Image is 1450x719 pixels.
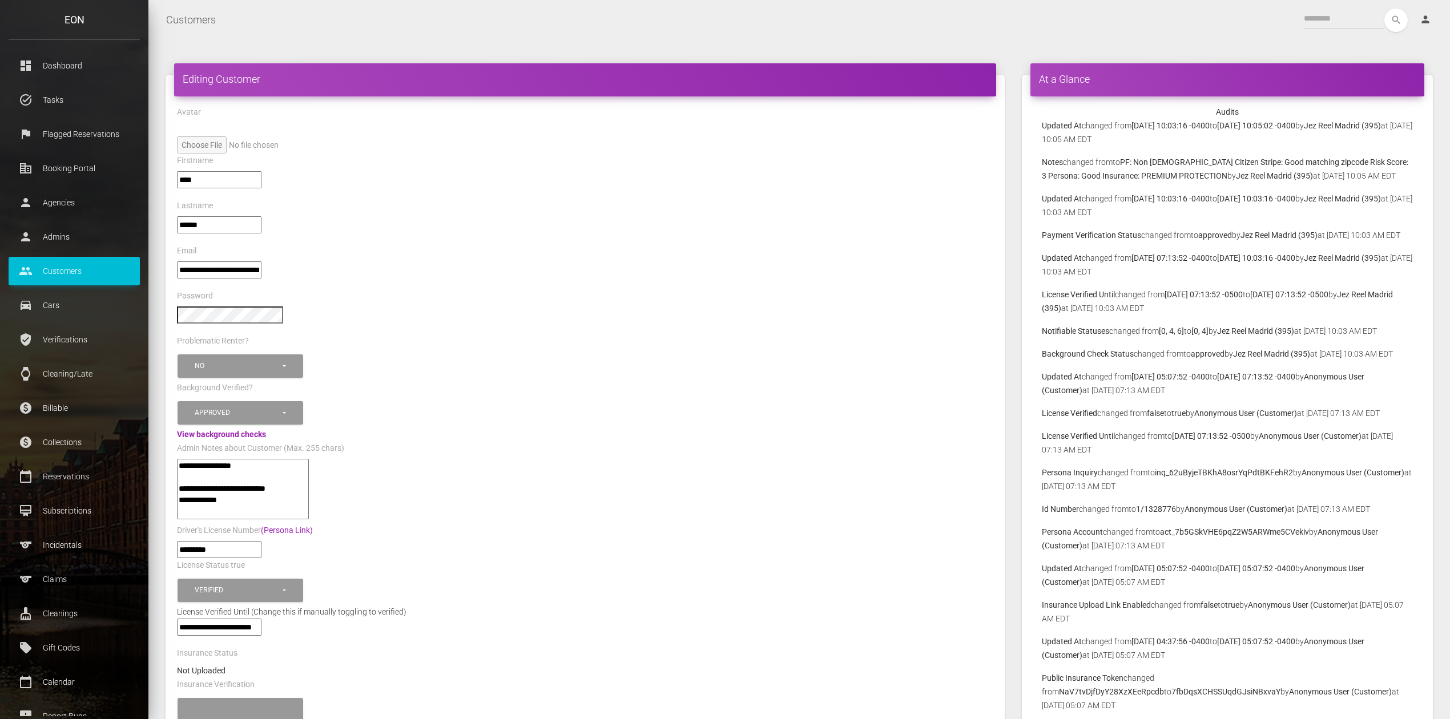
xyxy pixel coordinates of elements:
b: License Verified Until [1042,290,1115,299]
b: 7fbDqsXCHSSUqdGJsiNBxvaY [1171,687,1280,696]
p: Cleaning/Late [17,365,131,382]
b: Persona Inquiry [1042,468,1098,477]
p: changed from to by at [DATE] 07:13 AM EDT [1042,370,1413,397]
a: card_membership Subscriptions [9,496,140,525]
b: approved [1191,349,1225,358]
b: false [1201,600,1218,609]
p: Agencies [17,194,131,211]
b: Payment Verification Status [1042,231,1141,240]
div: License Verified Until (Change this if manually toggling to verified) [168,605,1002,619]
b: [0, 4, 6] [1159,326,1184,336]
p: Flagged Reservations [17,126,131,143]
label: License Status true [177,560,245,571]
p: changed from to by at [DATE] 05:07 AM EDT [1042,598,1413,625]
a: (Persona Link) [261,526,313,535]
b: Id Number [1042,504,1079,514]
label: Firstname [177,155,213,167]
p: changed from to by at [DATE] 07:13 AM EDT [1042,525,1413,552]
div: Please select [195,705,281,714]
a: cleaning_services Cleanings [9,599,140,628]
h4: At a Glance [1039,72,1416,86]
b: Jez Reel Madrid (395) [1217,326,1294,336]
label: Background Verified? [177,382,253,394]
button: Approved [178,401,303,425]
b: inq_62uByjeTBKhA8osrYqPdtBKFehR2 [1155,468,1293,477]
div: Verified [195,585,281,595]
a: calendar_today Calendar [9,668,140,696]
p: Booking Portal [17,160,131,177]
p: Billable [17,399,131,417]
label: Email [177,245,196,257]
a: corporate_fare Booking Portal [9,154,140,183]
b: Jez Reel Madrid (395) [1233,349,1310,358]
p: Admins [17,228,131,245]
b: Public Insurance Token [1042,673,1123,682]
b: Anonymous User (Customer) [1302,468,1404,477]
p: Dashboard [17,57,131,74]
b: Anonymous User (Customer) [1248,600,1351,609]
p: changed from to by at [DATE] 05:07 AM EDT [1042,671,1413,712]
a: paid Collections [9,428,140,457]
b: Jez Reel Madrid (395) [1304,194,1381,203]
label: Driver's License Number [177,525,313,536]
b: [DATE] 05:07:52 -0400 [1131,564,1210,573]
p: changed from to by at [DATE] 10:03 AM EDT [1042,228,1413,242]
label: Insurance Verification [177,679,255,690]
a: person Admins [9,223,140,251]
a: task_alt Tasks [9,86,140,114]
b: [DATE] 04:37:56 -0400 [1131,637,1210,646]
b: NaV7tvDjfDyY28XzXEeRpcdb [1059,687,1164,696]
i: person [1420,14,1431,25]
b: [DATE] 07:13:52 -0500 [1172,431,1250,441]
a: local_offer Gift Codes [9,633,140,662]
a: drive_eta Cars [9,291,140,320]
button: search [1384,9,1408,32]
b: Updated At [1042,564,1082,573]
p: changed from to by at [DATE] 07:13 AM EDT [1042,429,1413,457]
div: Approved [195,408,281,418]
p: changed from to by at [DATE] 07:13 AM EDT [1042,502,1413,516]
p: Gift Codes [17,639,131,656]
b: Insurance Upload Link Enabled [1042,600,1151,609]
b: Notifiable Statuses [1042,326,1109,336]
p: changed from to by at [DATE] 10:03 AM EDT [1042,347,1413,361]
b: [DATE] 10:03:16 -0400 [1217,194,1295,203]
b: Updated At [1042,253,1082,262]
b: true [1171,409,1186,418]
b: act_7b5GSkVHE6pqZ2W5ARWme5CVekiv [1160,527,1309,536]
b: [DATE] 05:07:52 -0400 [1217,564,1295,573]
p: Customers [17,262,131,280]
a: verified_user Verifications [9,325,140,354]
a: watch Cleaning/Late [9,359,140,388]
p: changed from to by at [DATE] 10:03 AM EDT [1042,288,1413,315]
label: Insurance Status [177,648,237,659]
b: Jez Reel Madrid (395) [1304,253,1381,262]
a: dashboard Dashboard [9,51,140,80]
b: Jez Reel Madrid (395) [1240,231,1318,240]
b: [DATE] 10:05:02 -0400 [1217,121,1295,130]
b: Anonymous User (Customer) [1259,431,1362,441]
a: flag Flagged Reservations [9,120,140,148]
p: Verifications [17,331,131,348]
a: person Agencies [9,188,140,217]
b: false [1147,409,1164,418]
label: Admin Notes about Customer (Max. 255 chars) [177,443,344,454]
b: Jez Reel Madrid (395) [1236,171,1313,180]
b: [DATE] 07:13:52 -0500 [1165,290,1243,299]
b: Jez Reel Madrid (395) [1304,121,1381,130]
p: Incidentals [17,536,131,554]
p: Claims [17,571,131,588]
p: Subscriptions [17,502,131,519]
b: License Verified Until [1042,431,1115,441]
label: Lastname [177,200,213,212]
a: paid Billable [9,394,140,422]
label: Problematic Renter? [177,336,249,347]
a: Customers [166,6,216,34]
b: [0, 4] [1191,326,1209,336]
p: Calendar [17,673,131,690]
b: Anonymous User (Customer) [1289,687,1392,696]
b: Notes [1042,157,1063,167]
p: Cleanings [17,605,131,622]
b: Updated At [1042,372,1082,381]
p: changed from to by at [DATE] 05:07 AM EDT [1042,562,1413,589]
